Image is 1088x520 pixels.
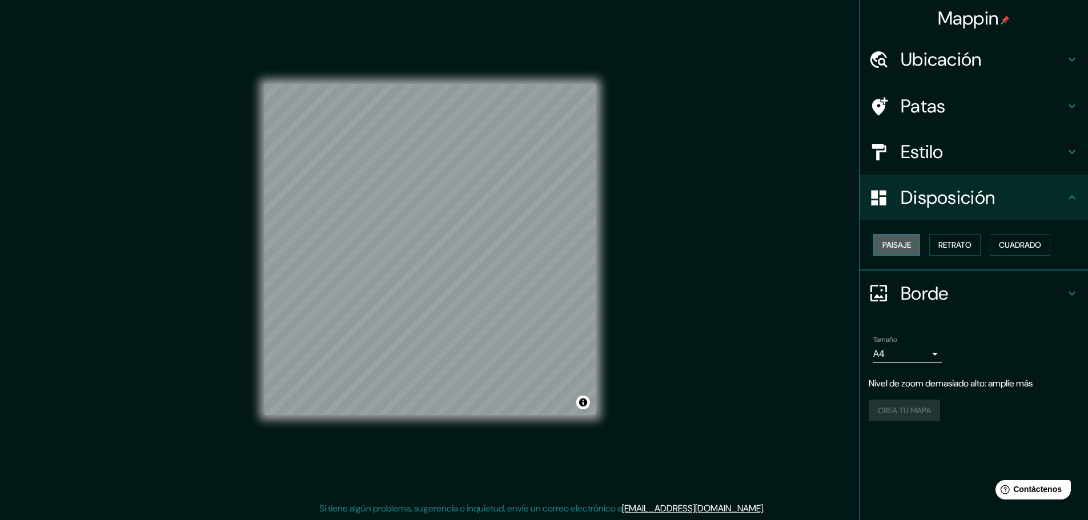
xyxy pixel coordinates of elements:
div: A4 [873,345,942,363]
iframe: Lanzador de widgets de ayuda [986,475,1075,507]
font: Si tiene algún problema, sugerencia o inquietud, envíe un correo electrónico a [319,502,622,514]
a: [EMAIL_ADDRESS][DOMAIN_NAME] [622,502,763,514]
font: Cuadrado [999,240,1041,250]
button: Activar o desactivar atribución [576,396,590,409]
font: Estilo [901,140,944,164]
font: Patas [901,94,946,118]
button: Retrato [929,234,981,256]
div: Patas [860,83,1088,129]
img: pin-icon.png [1001,15,1010,25]
font: Nivel de zoom demasiado alto: amplíe más [869,377,1033,389]
font: Disposición [901,186,995,209]
font: Retrato [938,240,971,250]
font: Mappin [938,6,999,30]
font: . [763,502,765,514]
button: Cuadrado [990,234,1050,256]
font: . [765,502,766,514]
div: Ubicación [860,37,1088,82]
font: Borde [901,281,949,305]
canvas: Mapa [264,84,596,415]
font: Paisaje [882,240,911,250]
button: Paisaje [873,234,920,256]
div: Disposición [860,175,1088,220]
div: Estilo [860,129,1088,175]
font: . [766,502,769,514]
div: Borde [860,271,1088,316]
font: A4 [873,348,885,360]
font: Ubicación [901,47,982,71]
font: Tamaño [873,335,897,344]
